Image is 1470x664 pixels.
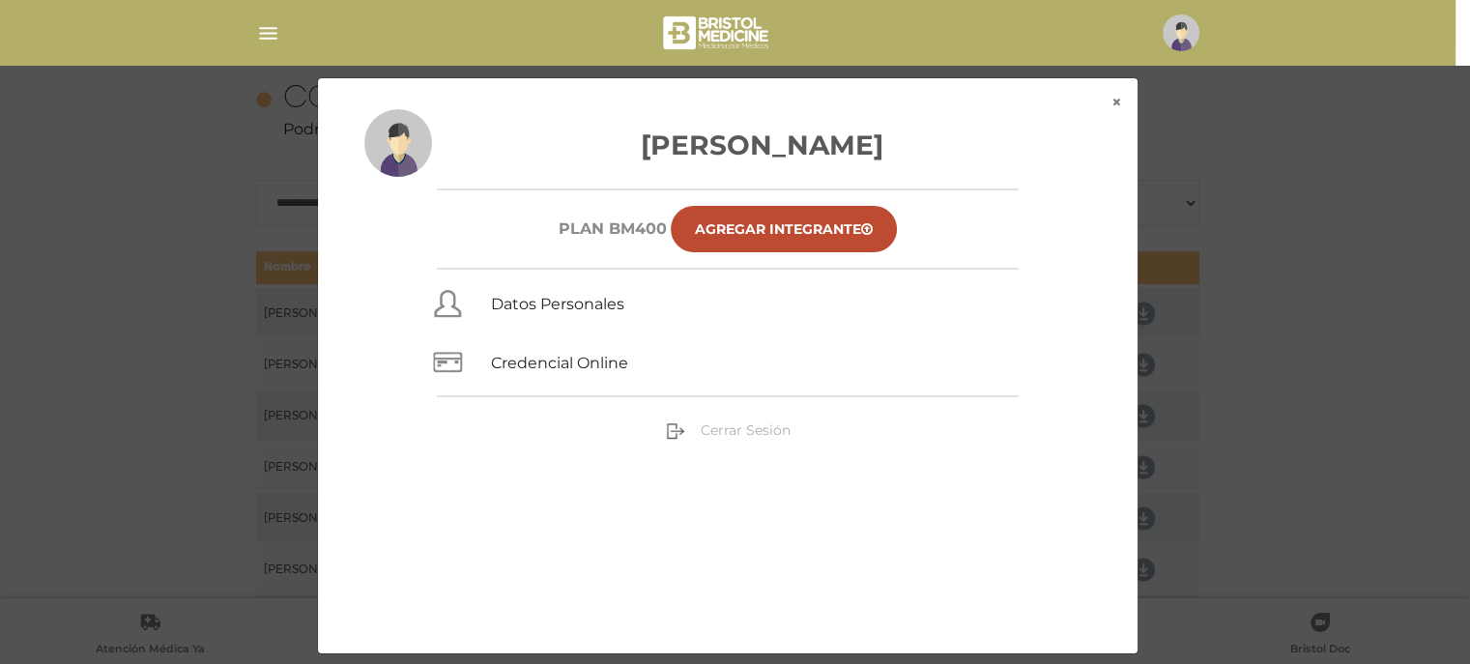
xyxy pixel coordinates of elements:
[364,109,432,177] img: profile-placeholder.svg
[491,354,628,372] a: Credencial Online
[1096,78,1138,127] button: ×
[666,421,791,439] a: Cerrar Sesión
[660,10,775,56] img: bristol-medicine-blanco.png
[491,295,624,313] a: Datos Personales
[671,206,897,252] a: Agregar Integrante
[559,219,667,238] h6: Plan BM400
[666,421,685,441] img: sign-out.png
[256,21,280,45] img: Cober_menu-lines-white.svg
[1163,14,1199,51] img: profile-placeholder.svg
[364,125,1091,165] h3: [PERSON_NAME]
[701,421,791,439] span: Cerrar Sesión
